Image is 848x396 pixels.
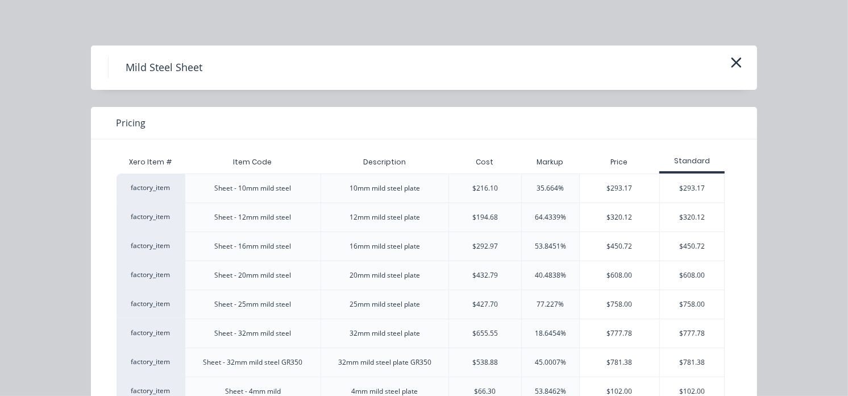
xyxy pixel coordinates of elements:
div: Markup [521,151,579,174]
div: Cost [448,151,521,174]
div: $427.70 [472,299,498,310]
div: 12mm mild steel plate [350,212,420,222]
div: Sheet - 12mm mild steel [214,212,291,222]
div: $781.38 [660,348,724,377]
div: $293.17 [580,174,659,203]
div: 16mm mild steel plate [350,241,420,251]
div: 77.227% [537,299,564,310]
div: 53.8451% [535,241,566,251]
div: 18.6454% [535,328,566,339]
div: $608.00 [660,261,724,290]
div: factory_item [117,261,185,290]
div: $758.00 [580,290,659,319]
div: Sheet - 25mm mild steel [214,299,291,310]
div: $320.12 [660,203,724,232]
div: $450.72 [660,232,724,261]
div: $194.68 [472,212,498,222]
div: 32mm mild steel plate GR350 [338,357,431,368]
div: $292.97 [472,241,498,251]
div: $655.55 [472,328,498,339]
div: $777.78 [660,319,724,348]
div: factory_item [117,348,185,377]
div: $781.38 [580,348,659,377]
div: $216.10 [472,183,498,193]
div: Item Code [224,148,281,176]
div: $608.00 [580,261,659,290]
div: Sheet - 20mm mild steel [214,270,291,280]
div: $293.17 [660,174,724,203]
div: factory_item [117,232,185,261]
div: 10mm mild steel plate [350,183,420,193]
div: 20mm mild steel plate [350,270,420,280]
div: Standard [659,156,725,166]
div: $777.78 [580,319,659,348]
div: Sheet - 32mm mild steel GR350 [203,357,302,368]
div: 64.4339% [535,212,566,222]
div: factory_item [117,174,185,203]
div: Price [579,151,659,174]
div: 25mm mild steel plate [350,299,420,310]
div: $450.72 [580,232,659,261]
div: Sheet - 10mm mild steel [214,183,291,193]
div: Xero Item # [117,151,185,174]
div: 32mm mild steel plate [350,328,420,339]
div: $432.79 [472,270,498,280]
div: $758.00 [660,290,724,319]
div: factory_item [117,203,185,232]
div: factory_item [117,290,185,319]
div: Description [354,148,415,176]
h4: Mild Steel Sheet [108,57,219,79]
div: 35.664% [537,183,564,193]
div: $538.88 [472,357,498,368]
span: Pricing [116,116,146,130]
div: Sheet - 32mm mild steel [214,328,291,339]
div: $320.12 [580,203,659,232]
div: Sheet - 16mm mild steel [214,241,291,251]
div: 40.4838% [535,270,566,280]
div: 45.0007% [535,357,566,368]
div: factory_item [117,319,185,348]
